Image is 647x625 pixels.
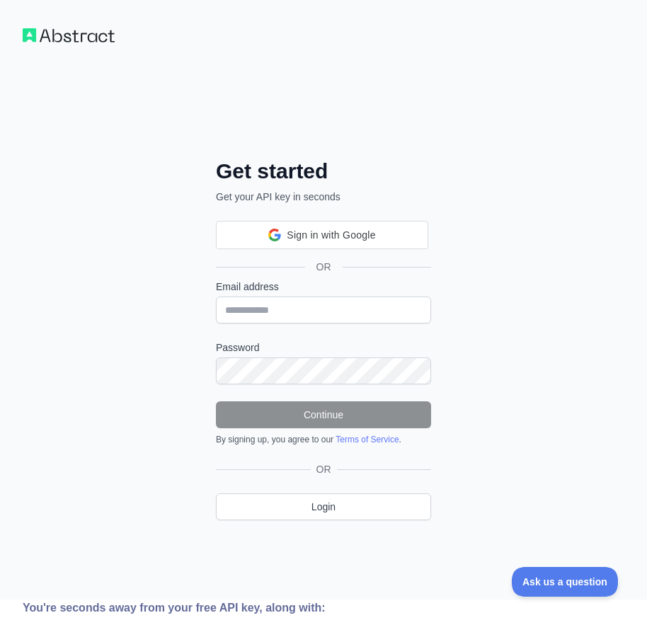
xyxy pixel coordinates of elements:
[216,159,431,184] h2: Get started
[336,435,399,445] a: Terms of Service
[216,401,431,428] button: Continue
[216,434,431,445] div: By signing up, you agree to our .
[287,228,375,243] span: Sign in with Google
[216,221,428,249] div: Sign in with Google
[216,340,431,355] label: Password
[311,462,337,476] span: OR
[23,600,457,617] div: You're seconds away from your free API key, along with:
[216,190,431,204] p: Get your API key in seconds
[216,493,431,520] a: Login
[512,567,619,597] iframe: Toggle Customer Support
[216,280,431,294] label: Email address
[305,260,343,274] span: OR
[23,28,115,42] img: Workflow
